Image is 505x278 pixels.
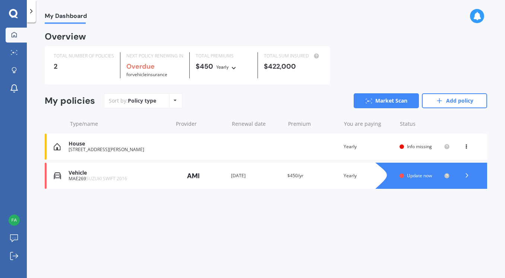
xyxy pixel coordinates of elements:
span: Info missing [407,143,432,150]
div: MAE269 [69,176,169,181]
div: $422,000 [264,63,321,70]
div: Overview [45,33,86,40]
a: Add policy [422,93,487,108]
div: Premium [288,120,338,128]
div: Provider [176,120,226,128]
div: Sort by: [109,97,156,104]
img: Vehicle [54,172,61,179]
div: Type/name [70,120,170,128]
img: AMI [175,169,212,183]
div: Status [400,120,450,128]
div: Vehicle [69,170,169,176]
div: My policies [45,96,95,106]
div: Renewal date [232,120,282,128]
div: You are paying [344,120,394,128]
span: My Dashboard [45,12,87,22]
span: SUZUKI SWIFT 2016 [86,175,127,182]
span: Update now [407,172,432,179]
div: 2 [54,63,114,70]
div: [STREET_ADDRESS][PERSON_NAME] [69,147,169,152]
div: Yearly [216,63,229,71]
b: Overdue [126,62,155,71]
a: Market Scan [354,93,419,108]
div: NEXT POLICY RENEWING IN [126,52,183,60]
div: TOTAL NUMBER OF POLICIES [54,52,114,60]
span: $450/yr [287,172,303,179]
div: Yearly [344,172,394,179]
div: $450 [196,63,252,71]
img: 7f62609f28b1f294104b104c4b58ea8d [9,215,20,226]
div: Yearly [344,143,394,150]
div: Policy type [128,97,156,104]
div: TOTAL PREMIUMS [196,52,252,60]
div: [DATE] [231,172,281,179]
div: House [69,141,169,147]
img: House [54,143,61,150]
div: TOTAL SUM INSURED [264,52,321,60]
span: for Vehicle insurance [126,71,167,78]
